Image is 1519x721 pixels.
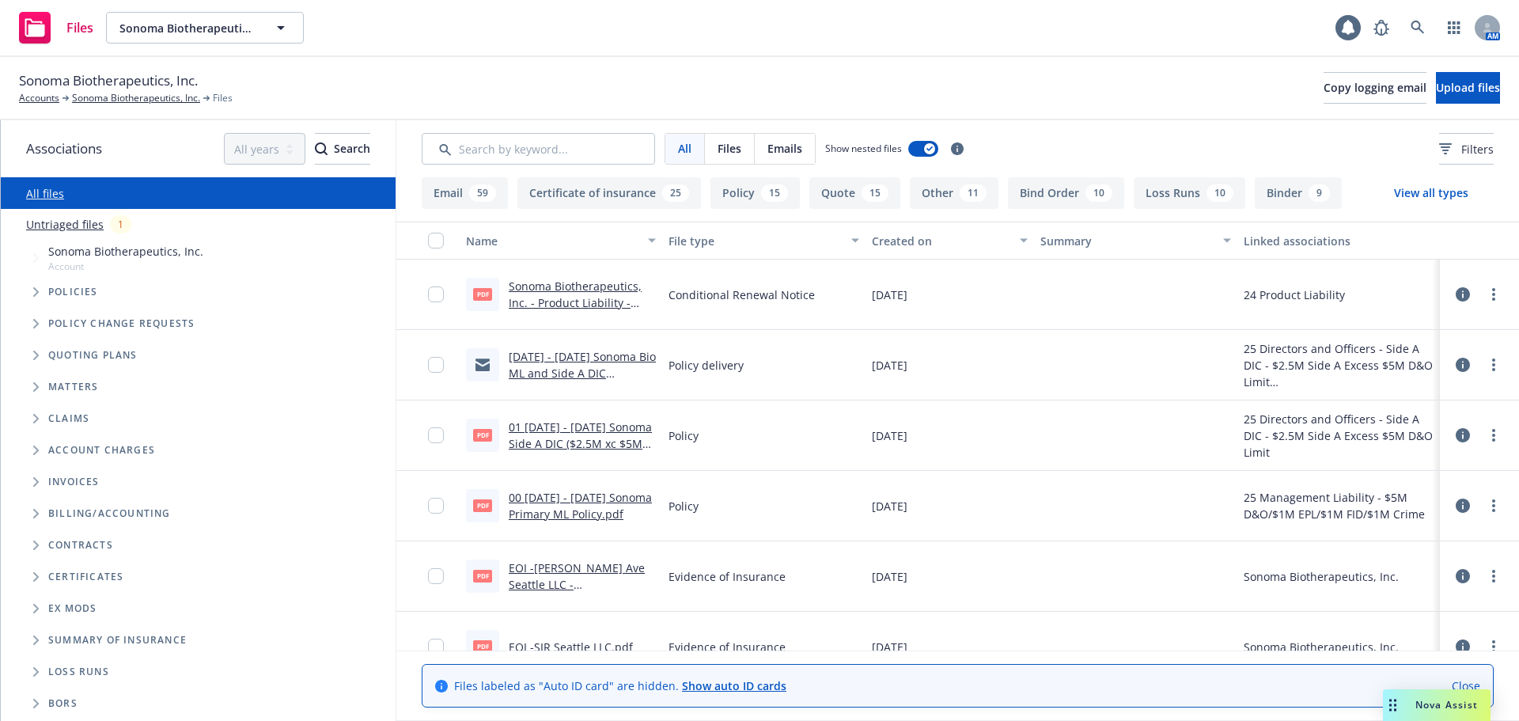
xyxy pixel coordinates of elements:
button: Linked associations [1237,222,1440,260]
div: 25 Directors and Officers - Side A DIC - $2.5M Side A Excess $5M D&O Limit [1244,340,1434,390]
a: more [1484,355,1503,374]
a: 01 [DATE] - [DATE] Sonoma Side A DIC ($2.5M xc $5M D&O Limit).pdf [509,419,652,468]
div: 15 [862,184,888,202]
a: more [1484,426,1503,445]
span: [DATE] [872,639,907,655]
span: Billing/Accounting [48,509,171,518]
a: Switch app [1438,12,1470,44]
a: Report a Bug [1366,12,1397,44]
span: [DATE] [872,498,907,514]
div: Sonoma Biotherapeutics, Inc. [1244,639,1399,655]
div: Linked associations [1244,233,1434,249]
button: Quote [809,177,900,209]
button: Email [422,177,508,209]
span: [DATE] [872,427,907,444]
span: Sonoma Biotherapeutics, Inc. [48,243,203,260]
div: File type [669,233,841,249]
a: Accounts [19,91,59,105]
span: [DATE] [872,357,907,374]
div: 10 [1206,184,1233,202]
span: Files [213,91,233,105]
input: Toggle Row Selected [428,427,444,443]
button: View all types [1369,177,1494,209]
div: 24 Product Liability [1244,287,1345,303]
a: EOI -[PERSON_NAME] Ave Seattle LLC - [GEOGRAPHIC_DATA] Real - 3 certs.pdf [509,560,653,625]
input: Toggle Row Selected [428,498,444,514]
button: Copy logging email [1324,72,1426,104]
div: Name [466,233,638,249]
div: 9 [1309,184,1330,202]
div: Folder Tree Example [1,498,396,719]
span: Loss Runs [48,667,109,677]
button: SearchSearch [315,133,370,165]
span: Certificates [48,572,123,582]
span: Policy delivery [669,357,744,374]
span: pdf [473,570,492,582]
div: Sonoma Biotherapeutics, Inc. [1244,568,1399,585]
span: Summary of insurance [48,636,187,645]
input: Toggle Row Selected [428,287,444,302]
span: pdf [473,429,492,441]
span: pdf [473,499,492,511]
div: Search [315,134,370,164]
input: Toggle Row Selected [428,568,444,584]
button: Other [910,177,998,209]
span: [DATE] [872,568,907,585]
span: Files [66,21,93,34]
span: pdf [473,288,492,300]
a: more [1484,567,1503,586]
span: Files [718,140,741,157]
span: Claims [48,414,89,423]
div: 25 Management Liability - $5M D&O/$1M EPL/$1M FID/$1M Crime [1244,489,1434,522]
span: Contracts [48,541,113,550]
a: Show auto ID cards [682,678,786,693]
span: Upload files [1436,80,1500,95]
button: File type [662,222,865,260]
button: Summary [1034,222,1237,260]
a: more [1484,285,1503,304]
button: Binder [1255,177,1342,209]
div: 11 [960,184,987,202]
span: Account charges [48,446,155,455]
div: 15 [761,184,788,202]
span: All [678,140,691,157]
input: Toggle Row Selected [428,357,444,373]
div: 1 [110,215,131,233]
span: Files labeled as "Auto ID card" are hidden. [454,677,786,694]
div: 59 [469,184,496,202]
a: 00 [DATE] - [DATE] Sonoma Primary ML Policy.pdf [509,490,652,522]
div: Summary [1040,233,1213,249]
button: Filters [1439,133,1494,165]
button: Nova Assist [1383,689,1491,721]
span: Policy [669,427,699,444]
button: Loss Runs [1134,177,1245,209]
div: 10 [1085,184,1112,202]
button: Sonoma Biotherapeutics, Inc. [106,12,304,44]
div: Tree Example [1,240,396,498]
span: Evidence of Insurance [669,568,786,585]
span: Evidence of Insurance [669,639,786,655]
span: Conditional Renewal Notice [669,287,815,303]
div: 25 [662,184,689,202]
a: Search [1402,12,1434,44]
button: Created on [866,222,1035,260]
div: Drag to move [1383,689,1403,721]
span: Associations [26,139,102,159]
button: Upload files [1436,72,1500,104]
span: Ex Mods [48,604,97,613]
input: Search by keyword... [422,133,655,165]
button: Name [460,222,662,260]
span: Policies [48,287,98,297]
span: BORs [48,699,78,708]
span: Account [48,260,203,273]
a: Sonoma Biotherapeutics, Inc. - Product Liability - Conditional Renewal Notice.pdf [509,279,642,343]
span: Invoices [48,477,100,487]
span: Matters [48,382,98,392]
a: Close [1452,677,1480,694]
button: Bind Order [1008,177,1124,209]
div: Created on [872,233,1011,249]
span: [DATE] [872,287,907,303]
span: Policy [669,498,699,514]
span: Policy change requests [48,319,195,328]
a: Untriaged files [26,216,104,233]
